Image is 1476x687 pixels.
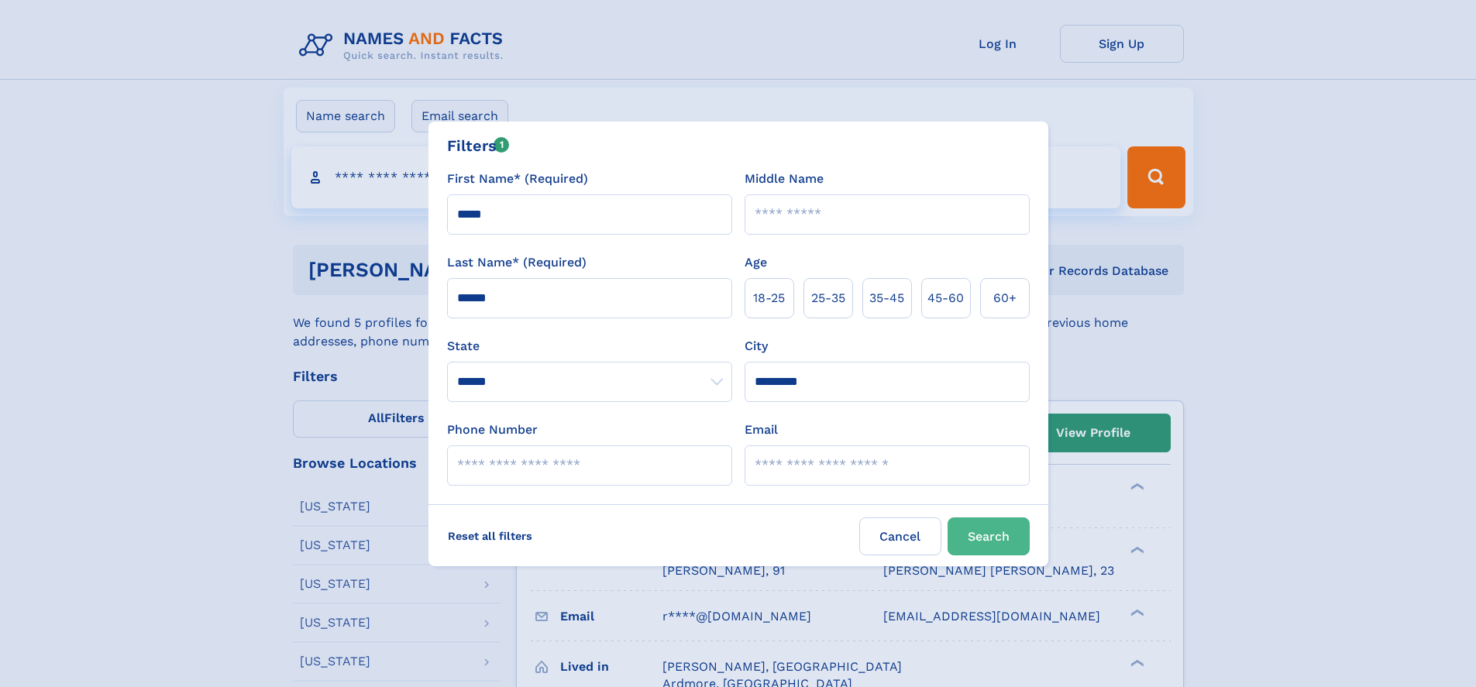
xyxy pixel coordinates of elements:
label: City [745,337,768,356]
label: Cancel [859,517,941,555]
label: Phone Number [447,421,538,439]
label: State [447,337,732,356]
label: Email [745,421,778,439]
span: 18‑25 [753,289,785,307]
label: First Name* (Required) [447,170,588,188]
label: Last Name* (Required) [447,253,587,272]
label: Middle Name [745,170,824,188]
label: Age [745,253,767,272]
span: 60+ [993,289,1017,307]
span: 45‑60 [927,289,964,307]
span: 25‑35 [811,289,845,307]
button: Search [948,517,1030,555]
label: Reset all filters [438,517,542,555]
div: Filters [447,134,510,157]
span: 35‑45 [869,289,904,307]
